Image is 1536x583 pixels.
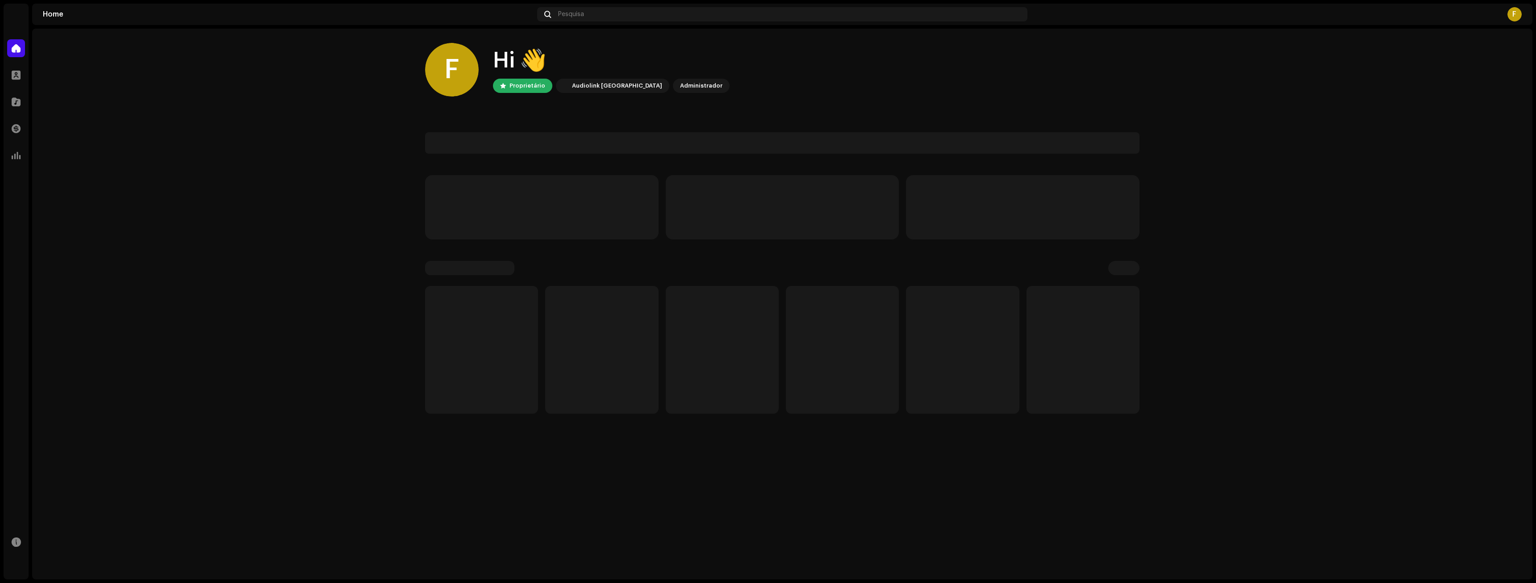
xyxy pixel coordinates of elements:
[493,46,730,75] div: Hi 👋
[558,11,584,18] span: Pesquisa
[425,43,479,96] div: F
[558,80,568,91] img: 730b9dfe-18b5-4111-b483-f30b0c182d82
[509,80,545,91] div: Proprietário
[680,80,722,91] div: Administrador
[572,80,662,91] div: Audiolink [GEOGRAPHIC_DATA]
[43,11,534,18] div: Home
[1507,7,1522,21] div: F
